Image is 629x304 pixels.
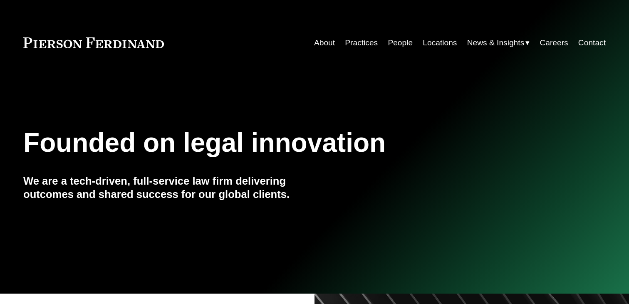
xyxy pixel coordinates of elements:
a: People [388,35,413,51]
a: Careers [540,35,568,51]
a: folder dropdown [467,35,530,51]
span: News & Insights [467,36,525,50]
h1: Founded on legal innovation [23,128,509,158]
a: Locations [423,35,457,51]
a: Practices [345,35,378,51]
a: Contact [578,35,606,51]
h4: We are a tech-driven, full-service law firm delivering outcomes and shared success for our global... [23,174,314,201]
a: About [314,35,335,51]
